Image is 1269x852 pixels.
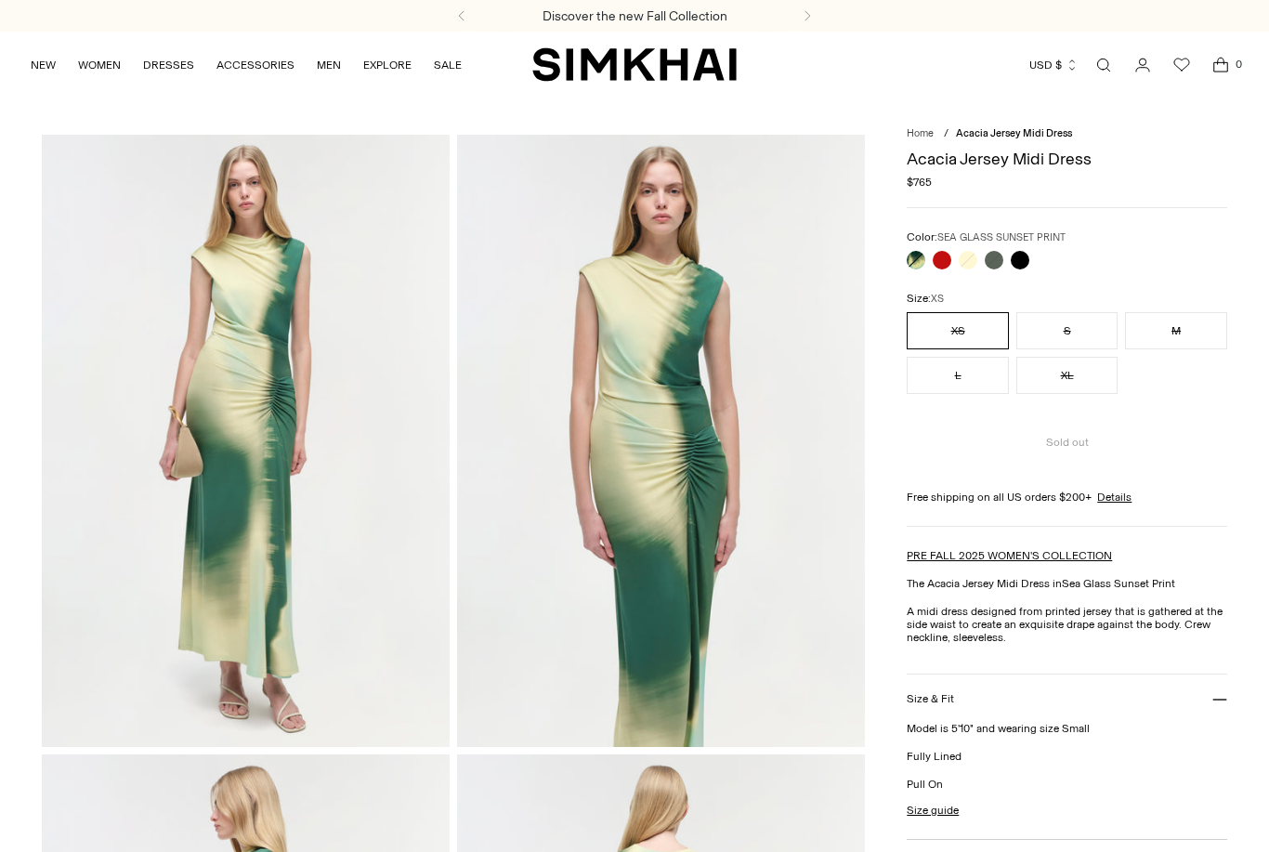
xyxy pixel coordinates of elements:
p: A midi dress designed from printed jersey that is gathered at the side waist to create an exquisi... [907,605,1227,644]
a: Discover the new Fall Collection [543,8,727,24]
span: XS [931,293,944,305]
a: Details [1097,491,1132,504]
a: NEW [31,45,56,85]
strong: Sea Glass Sunset Print [1062,577,1175,590]
div: / [944,127,948,139]
button: XL [1016,357,1119,394]
span: Acacia Jersey Midi Dress [956,127,1072,139]
a: EXPLORE [363,45,412,85]
a: Wishlist [1163,46,1200,84]
a: SALE [434,45,462,85]
h1: Acacia Jersey Midi Dress [907,151,1227,167]
p: Pull On [907,778,1227,791]
h3: Size & Fit [907,692,954,705]
a: MEN [317,45,341,85]
span: $765 [907,176,932,189]
a: PRE FALL 2025 WOMEN'S COLLECTION [907,549,1112,562]
img: Acacia Jersey Midi Dress [457,135,865,747]
span: 0 [1230,56,1247,72]
label: Color: [907,230,1066,243]
div: Free shipping on all US orders $200+ [907,491,1227,504]
a: Open cart modal [1202,46,1239,84]
a: Size guide [907,804,959,817]
p: The Acacia Jersey Midi Dress in [907,577,1227,590]
span: SEA GLASS SUNSET PRINT [937,231,1066,243]
a: Go to the account page [1124,46,1161,84]
img: Acacia Jersey Midi Dress [42,135,450,747]
nav: breadcrumbs [907,127,1227,139]
a: Open search modal [1085,46,1122,84]
a: WOMEN [78,45,121,85]
label: Size: [907,292,944,305]
button: USD $ [1029,45,1079,85]
button: XS [907,312,1009,349]
button: Size & Fit [907,675,1227,722]
button: M [1125,312,1227,349]
p: Fully Lined [907,750,1227,763]
button: L [907,357,1009,394]
button: S [1016,312,1119,349]
a: DRESSES [143,45,194,85]
a: Home [907,127,934,139]
a: ACCESSORIES [216,45,294,85]
a: SIMKHAI [532,46,737,83]
p: Model is 5'10" and wearing size Small [907,722,1227,735]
